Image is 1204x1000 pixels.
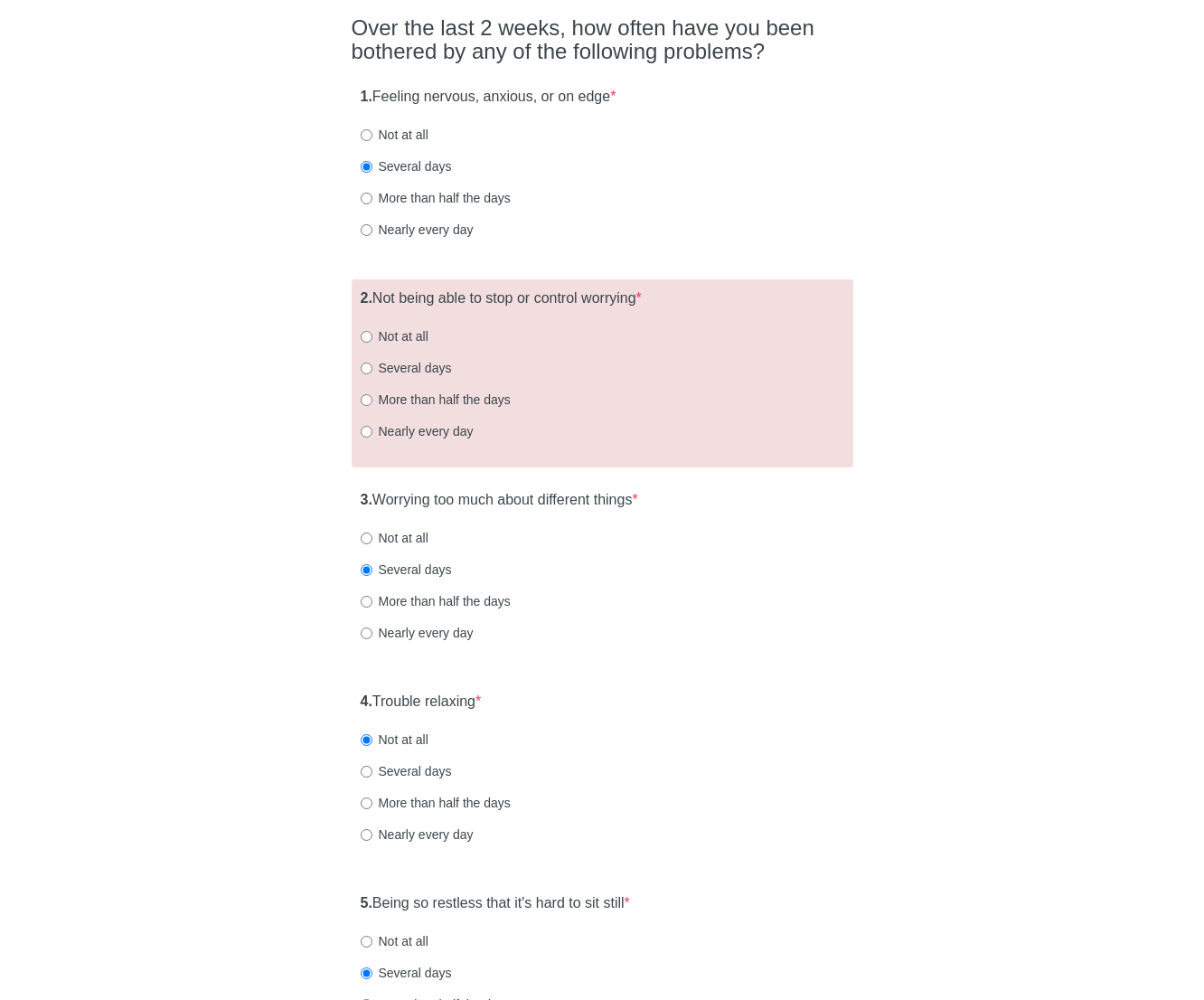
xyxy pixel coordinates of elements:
strong: 2. [361,290,372,306]
strong: 1. [361,89,372,104]
label: Nearly every day [361,825,474,844]
label: Not being able to stop or control worrying [361,288,642,309]
label: Nearly every day [361,221,474,239]
label: Not at all [361,529,428,547]
label: Several days [361,359,452,377]
label: Being so restless that it's hard to sit still [361,893,630,914]
label: More than half the days [361,592,511,610]
label: Trouble relaxing [361,692,482,712]
label: Not at all [361,126,428,144]
label: More than half the days [361,794,511,812]
label: More than half the days [361,189,511,207]
label: Not at all [361,731,428,749]
input: Several days [361,766,372,778]
label: Not at all [361,932,428,950]
strong: 3. [361,492,372,507]
label: Several days [361,762,452,780]
input: Several days [361,564,372,576]
label: Nearly every day [361,624,474,642]
label: Several days [361,561,452,579]
input: Not at all [361,129,372,141]
input: Several days [361,967,372,979]
input: Nearly every day [361,224,372,236]
label: Several days [361,157,452,175]
strong: 4. [361,693,372,709]
label: Worrying too much about different things [361,490,638,511]
input: Nearly every day [361,426,372,438]
input: More than half the days [361,797,372,809]
input: Not at all [361,533,372,544]
input: Not at all [361,331,372,343]
label: More than half the days [361,391,511,409]
input: More than half the days [361,394,372,406]
label: Feeling nervous, anxious, or on edge [361,87,616,108]
input: More than half the days [361,596,372,608]
h2: Over the last 2 weeks, how often have you been bothered by any of the following problems? [352,16,853,64]
input: Not at all [361,936,372,948]
label: Nearly every day [361,422,474,440]
input: Several days [361,363,372,374]
input: Nearly every day [361,829,372,841]
label: Several days [361,964,452,982]
input: Not at all [361,734,372,746]
input: More than half the days [361,193,372,204]
label: Not at all [361,327,428,345]
strong: 5. [361,895,372,910]
input: Nearly every day [361,627,372,639]
input: Several days [361,161,372,173]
